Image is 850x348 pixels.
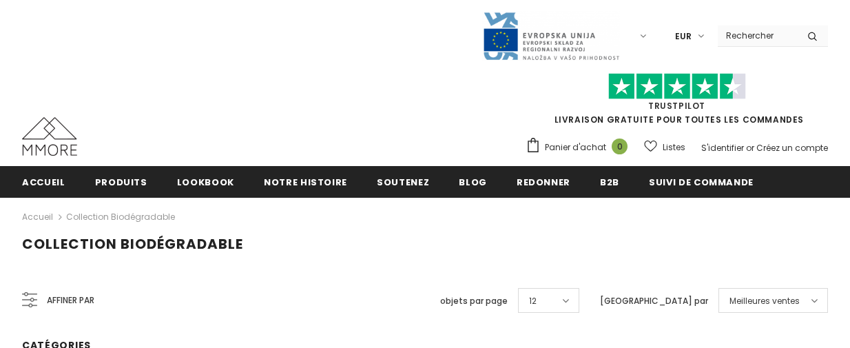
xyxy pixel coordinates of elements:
[22,234,243,254] span: Collection biodégradable
[663,141,685,154] span: Listes
[649,176,754,189] span: Suivi de commande
[95,166,147,197] a: Produits
[529,294,537,308] span: 12
[264,166,347,197] a: Notre histoire
[95,176,147,189] span: Produits
[608,73,746,100] img: Faites confiance aux étoiles pilotes
[675,30,692,43] span: EUR
[22,176,65,189] span: Accueil
[459,166,487,197] a: Blog
[526,79,828,125] span: LIVRAISON GRATUITE POUR TOUTES LES COMMANDES
[459,176,487,189] span: Blog
[612,139,628,154] span: 0
[47,293,94,308] span: Affiner par
[746,142,754,154] span: or
[440,294,508,308] label: objets par page
[482,30,620,41] a: Javni Razpis
[526,137,634,158] a: Panier d'achat 0
[600,176,619,189] span: B2B
[718,25,797,45] input: Search Site
[517,176,570,189] span: Redonner
[264,176,347,189] span: Notre histoire
[729,294,800,308] span: Meilleures ventes
[517,166,570,197] a: Redonner
[177,166,234,197] a: Lookbook
[649,166,754,197] a: Suivi de commande
[648,100,705,112] a: TrustPilot
[377,176,429,189] span: soutenez
[22,117,77,156] img: Cas MMORE
[644,135,685,159] a: Listes
[701,142,744,154] a: S'identifier
[756,142,828,154] a: Créez un compte
[545,141,606,154] span: Panier d'achat
[600,294,708,308] label: [GEOGRAPHIC_DATA] par
[482,11,620,61] img: Javni Razpis
[22,209,53,225] a: Accueil
[377,166,429,197] a: soutenez
[177,176,234,189] span: Lookbook
[22,166,65,197] a: Accueil
[66,211,175,223] a: Collection biodégradable
[600,166,619,197] a: B2B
